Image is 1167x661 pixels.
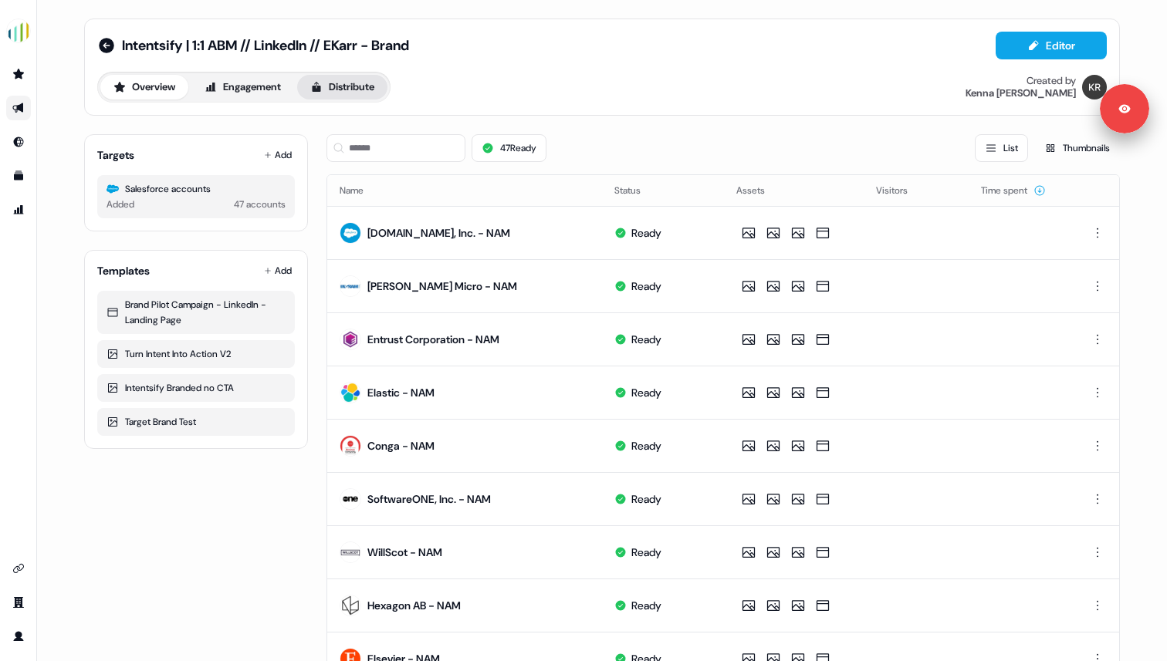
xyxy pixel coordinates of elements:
a: Go to prospects [6,62,31,86]
div: WillScot - NAM [367,545,442,560]
div: Hexagon AB - NAM [367,598,461,613]
div: 47 accounts [234,197,286,212]
button: Engagement [191,75,294,99]
div: Ready [631,491,661,507]
div: Ready [631,545,661,560]
div: Ready [631,438,661,454]
button: List [975,134,1028,162]
div: Targets [97,147,134,163]
div: Conga - NAM [367,438,435,454]
div: Salesforce accounts [107,181,286,197]
div: [PERSON_NAME] Micro - NAM [367,278,517,294]
button: Distribute [297,75,387,99]
button: Editor [996,32,1107,59]
div: Entrust Corporation - NAM [367,332,499,347]
a: Go to profile [6,624,31,649]
button: Add [261,144,295,166]
th: Assets [724,175,864,206]
button: Status [614,177,659,204]
div: SoftwareONE, Inc. - NAM [367,491,491,507]
a: Go to templates [6,164,31,188]
a: Go to Inbound [6,130,31,154]
button: Visitors [876,177,926,204]
button: Overview [100,75,188,99]
a: Go to outbound experience [6,96,31,120]
button: Add [261,260,295,282]
div: Kenna [PERSON_NAME] [966,87,1076,99]
a: Go to attribution [6,197,31,222]
img: Kenna [1082,75,1107,99]
div: Ready [631,332,661,347]
button: 47Ready [472,134,546,162]
div: Elastic - NAM [367,385,435,400]
span: Intentsify | 1:1 ABM // LinkedIn // EKarr - Brand [122,36,409,55]
button: Thumbnails [1034,134,1120,162]
button: Time spent [981,177,1046,204]
div: Templates [97,263,150,278]
a: Go to integrations [6,556,31,581]
div: Ready [631,598,661,613]
div: Brand Pilot Campaign - LinkedIn - Landing Page [107,297,286,328]
div: [DOMAIN_NAME], Inc. - NAM [367,225,510,241]
div: Intentsify Branded no CTA [107,380,286,396]
button: Name [340,177,382,204]
a: Editor [996,39,1107,56]
div: Added [107,197,134,212]
div: Target Brand Test [107,414,286,430]
a: Go to team [6,590,31,615]
div: Created by [1027,75,1076,87]
div: Ready [631,278,661,294]
div: Ready [631,385,661,400]
div: Ready [631,225,661,241]
div: Turn Intent Into Action V2 [107,346,286,362]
